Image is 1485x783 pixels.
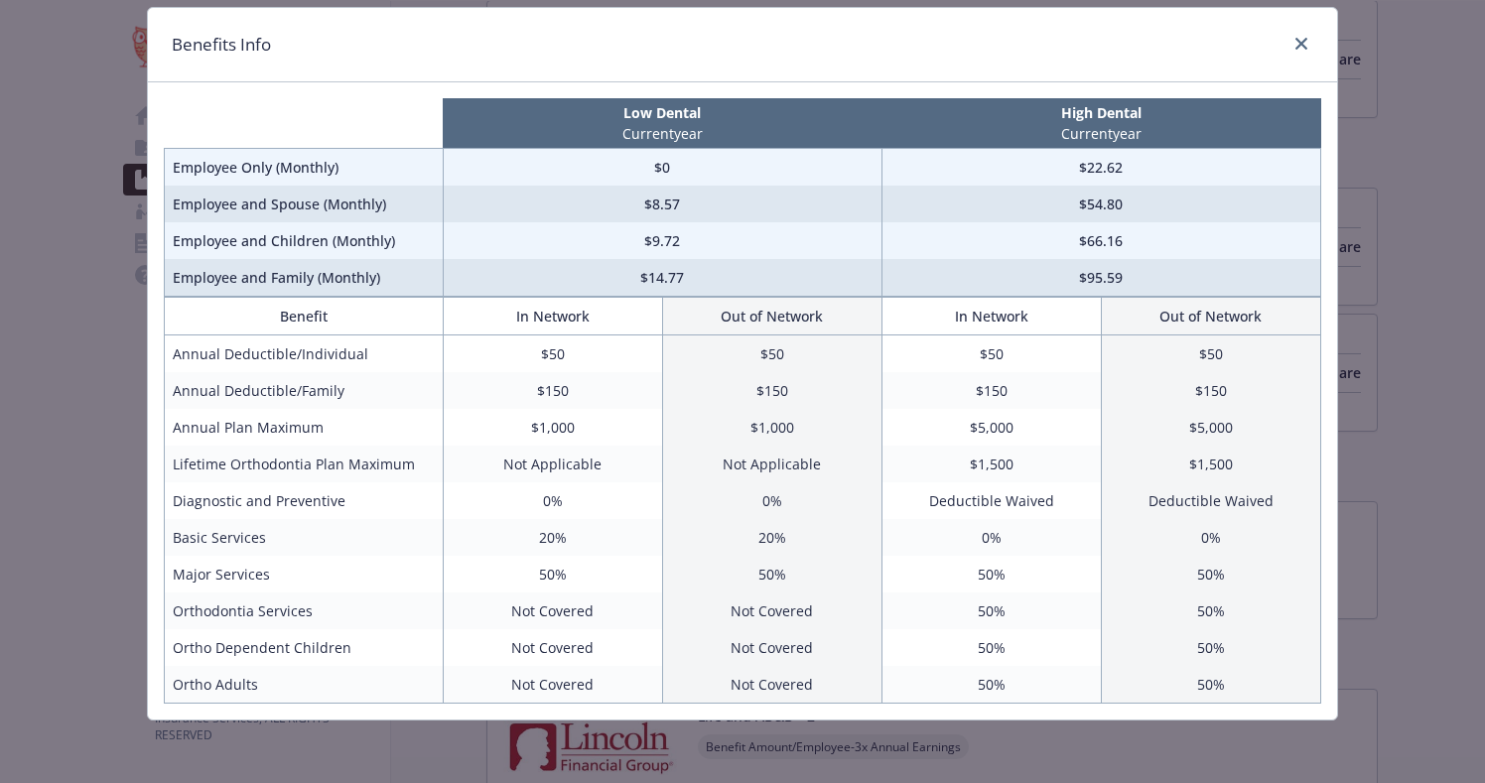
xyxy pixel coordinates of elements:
[1101,446,1320,482] td: $1,500
[1101,482,1320,519] td: Deductible Waived
[1101,519,1320,556] td: 0%
[662,298,881,335] th: Out of Network
[443,335,662,373] td: $50
[1101,556,1320,592] td: 50%
[443,592,662,629] td: Not Covered
[881,298,1101,335] th: In Network
[662,629,881,666] td: Not Covered
[662,372,881,409] td: $150
[165,149,444,187] td: Employee Only (Monthly)
[881,666,1101,704] td: 50%
[147,7,1338,720] div: compare plan details
[881,372,1101,409] td: $150
[172,32,271,58] h1: Benefits Info
[1289,32,1313,56] a: close
[1101,666,1320,704] td: 50%
[1101,298,1320,335] th: Out of Network
[881,482,1101,519] td: Deductible Waived
[1101,335,1320,373] td: $50
[165,666,444,704] td: Ortho Adults
[165,519,444,556] td: Basic Services
[662,592,881,629] td: Not Covered
[881,259,1320,297] td: $95.59
[443,446,662,482] td: Not Applicable
[447,123,877,144] p: Current year
[165,629,444,666] td: Ortho Dependent Children
[662,409,881,446] td: $1,000
[443,519,662,556] td: 20%
[881,446,1101,482] td: $1,500
[443,482,662,519] td: 0%
[881,186,1320,222] td: $54.80
[443,298,662,335] th: In Network
[165,259,444,297] td: Employee and Family (Monthly)
[443,556,662,592] td: 50%
[443,372,662,409] td: $150
[165,98,444,149] th: intentionally left blank
[1101,592,1320,629] td: 50%
[885,123,1316,144] p: Current year
[885,102,1316,123] p: High Dental
[165,409,444,446] td: Annual Plan Maximum
[881,409,1101,446] td: $5,000
[662,556,881,592] td: 50%
[443,149,881,187] td: $0
[165,446,444,482] td: Lifetime Orthodontia Plan Maximum
[165,482,444,519] td: Diagnostic and Preventive
[1101,629,1320,666] td: 50%
[881,519,1101,556] td: 0%
[1101,409,1320,446] td: $5,000
[165,298,444,335] th: Benefit
[662,335,881,373] td: $50
[881,556,1101,592] td: 50%
[165,222,444,259] td: Employee and Children (Monthly)
[881,222,1320,259] td: $66.16
[662,519,881,556] td: 20%
[447,102,877,123] p: Low Dental
[165,556,444,592] td: Major Services
[1101,372,1320,409] td: $150
[881,335,1101,373] td: $50
[165,335,444,373] td: Annual Deductible/Individual
[165,592,444,629] td: Orthodontia Services
[662,482,881,519] td: 0%
[443,666,662,704] td: Not Covered
[443,409,662,446] td: $1,000
[662,446,881,482] td: Not Applicable
[881,592,1101,629] td: 50%
[881,629,1101,666] td: 50%
[165,372,444,409] td: Annual Deductible/Family
[881,149,1320,187] td: $22.62
[443,186,881,222] td: $8.57
[443,222,881,259] td: $9.72
[662,666,881,704] td: Not Covered
[443,629,662,666] td: Not Covered
[165,186,444,222] td: Employee and Spouse (Monthly)
[443,259,881,297] td: $14.77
